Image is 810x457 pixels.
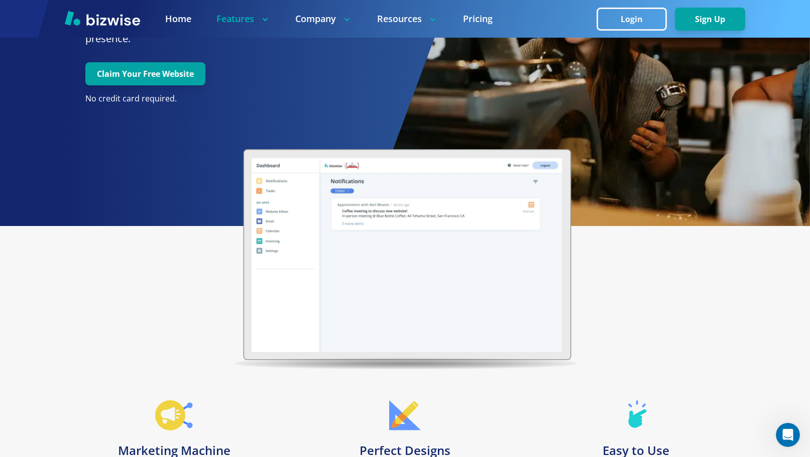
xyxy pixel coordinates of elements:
[675,15,745,24] a: Sign Up
[675,8,745,31] button: Sign Up
[85,69,205,79] a: Claim Your Free Website
[625,400,648,430] img: Easy to Use Icon
[165,13,191,25] a: Home
[463,13,493,25] a: Pricing
[85,93,365,104] p: No credit card required.
[389,400,421,430] img: Perfect Designs Icon
[776,423,800,447] iframe: Intercom live chat
[65,11,140,26] img: Bizwise Logo
[597,8,667,31] button: Login
[597,15,675,24] a: Login
[155,400,193,430] img: Marketing Machine Icon
[295,13,352,25] p: Company
[377,13,438,25] p: Resources
[85,62,205,85] button: Claim Your Free Website
[216,13,270,25] p: Features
